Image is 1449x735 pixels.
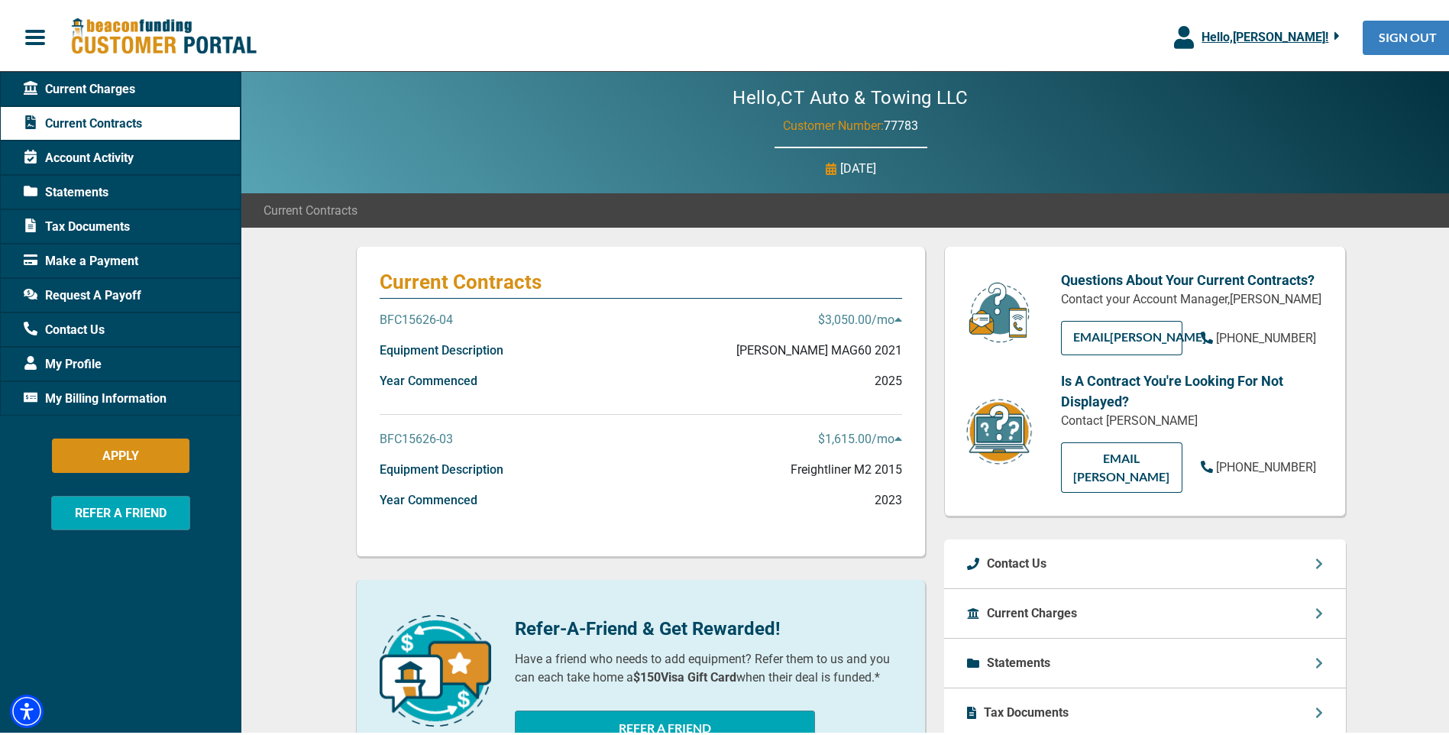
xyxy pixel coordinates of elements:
span: [PHONE_NUMBER] [1216,328,1316,342]
img: Beacon Funding Customer Portal Logo [70,15,257,53]
p: 2025 [875,369,902,387]
p: Current Charges [987,601,1077,620]
p: [DATE] [840,157,876,175]
h2: Hello, CT Auto & Towing LLC [687,84,1014,106]
p: Is A Contract You're Looking For Not Displayed? [1061,367,1322,409]
p: $1,615.00 /mo [818,427,902,445]
span: [PHONE_NUMBER] [1216,457,1316,471]
a: EMAIL[PERSON_NAME] [1061,318,1182,352]
p: Contact your Account Manager, [PERSON_NAME] [1061,287,1322,306]
a: EMAIL [PERSON_NAME] [1061,439,1182,490]
span: Request A Payoff [24,283,141,302]
span: Current Contracts [264,199,357,217]
p: Tax Documents [984,701,1069,719]
img: refer-a-friend-icon.png [380,612,491,724]
p: Equipment Description [380,338,503,357]
div: Accessibility Menu [10,691,44,725]
span: 77783 [884,115,918,130]
p: Questions About Your Current Contracts? [1061,267,1322,287]
span: Contact Us [24,318,105,336]
button: REFER A FRIEND [51,493,190,527]
a: [PHONE_NUMBER] [1201,455,1316,474]
span: My Billing Information [24,387,167,405]
span: Hello, [PERSON_NAME] ! [1202,27,1328,41]
span: My Profile [24,352,102,371]
span: Statements [24,180,108,199]
img: customer-service.png [965,278,1033,342]
p: Year Commenced [380,488,477,507]
p: $3,050.00 /mo [818,308,902,326]
span: Make a Payment [24,249,138,267]
p: Equipment Description [380,458,503,476]
p: [PERSON_NAME] MAG60 2021 [736,338,902,357]
span: Current Contracts [24,112,142,130]
span: Current Charges [24,77,135,96]
img: contract-icon.png [965,394,1033,464]
b: $150 Visa Gift Card [633,667,736,682]
p: Contact Us [987,552,1046,570]
p: Year Commenced [380,369,477,387]
p: 2023 [875,488,902,507]
a: [PHONE_NUMBER] [1201,326,1316,345]
span: Tax Documents [24,215,130,233]
span: Customer Number: [783,115,884,130]
p: Current Contracts [380,267,902,291]
p: BFC15626-03 [380,427,453,445]
p: Refer-A-Friend & Get Rewarded! [515,612,902,639]
p: Statements [987,651,1050,669]
span: Account Activity [24,146,134,164]
p: Contact [PERSON_NAME] [1061,409,1322,427]
p: Have a friend who needs to add equipment? Refer them to us and you can each take home a when thei... [515,647,902,684]
p: BFC15626-04 [380,308,453,326]
p: Freightliner M2 2015 [791,458,902,476]
button: APPLY [52,435,189,470]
